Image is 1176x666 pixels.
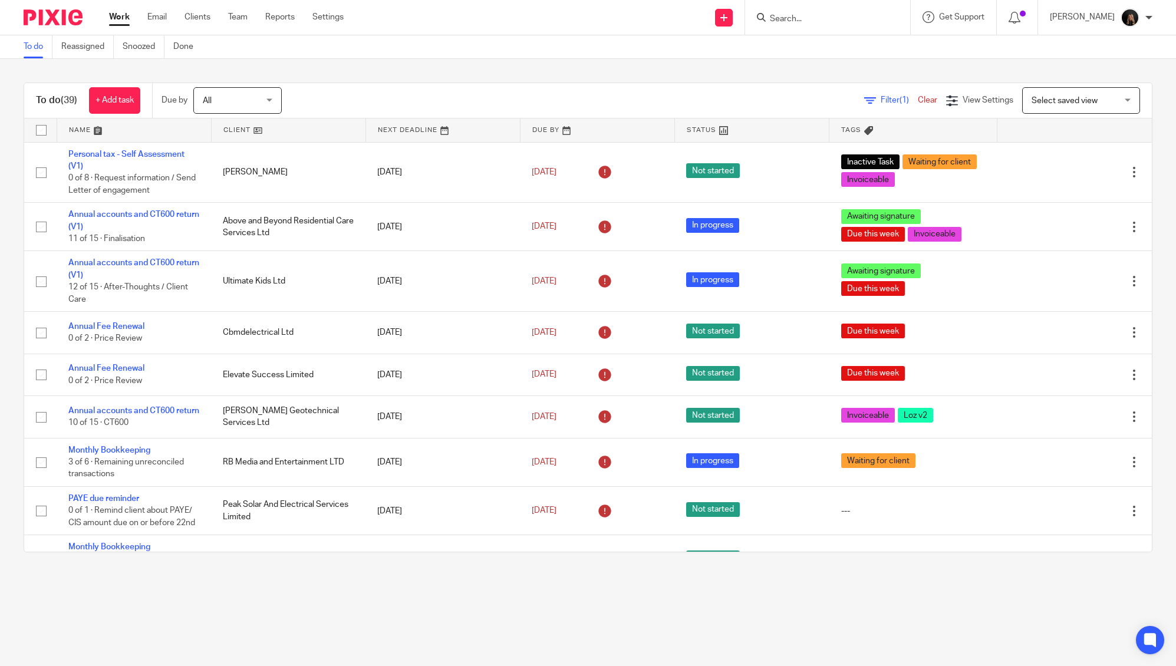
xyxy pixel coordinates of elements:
a: Monthly Bookkeeping [68,543,150,551]
td: [DATE] [365,251,520,312]
a: Clients [185,11,210,23]
span: Due this week [841,324,905,338]
td: [DATE] [365,535,520,583]
span: (39) [61,95,77,105]
span: Not started [686,502,740,517]
span: Not started [686,324,740,338]
span: Awaiting signature [841,263,921,278]
td: [PERSON_NAME] Geotechnical Services Ltd [211,396,365,438]
td: Above and Beyond Residential Care Services Ltd [211,203,365,251]
span: 0 of 2 · Price Review [68,335,142,343]
img: Pixie [24,9,83,25]
a: Monthly Bookkeeping [68,446,150,454]
a: Annual Fee Renewal [68,364,144,372]
p: Due by [162,94,187,106]
span: 0 of 1 · Remind client about PAYE/ CIS amount due on or before 22nd [68,507,195,527]
span: View Settings [963,96,1013,104]
td: [DATE] [365,438,520,486]
img: 455A9867.jpg [1121,8,1139,27]
td: [DATE] [365,487,520,535]
p: [PERSON_NAME] [1050,11,1115,23]
span: Not started [686,366,740,381]
span: Select saved view [1032,97,1098,105]
td: Cbmdelectrical Ltd [211,312,365,354]
td: [DATE] [365,203,520,251]
a: Annual accounts and CT600 return (V1) [68,210,199,230]
a: Work [109,11,130,23]
span: [DATE] [532,168,556,176]
span: Not started [686,550,740,565]
span: 0 of 8 · Request information / Send Letter of engagement [68,174,196,194]
td: [PERSON_NAME] [211,142,365,203]
span: Not started [686,408,740,423]
span: 11 of 15 · Finalisation [68,235,145,243]
span: Invoiceable [841,408,895,423]
span: Invoiceable [908,227,961,242]
span: Not started [686,163,740,178]
td: [DATE] [365,142,520,203]
span: Due this week [841,281,905,296]
td: RB Media and Entertainment LTD [211,438,365,486]
a: Annual accounts and CT600 return (V1) [68,259,199,279]
div: --- [841,505,986,517]
a: Reassigned [61,35,114,58]
span: 12 of 15 · After-Thoughts / Client Care [68,283,188,304]
input: Search [769,14,875,25]
a: To do [24,35,52,58]
span: In progress [686,453,739,468]
span: Due this week [841,227,905,242]
span: (1) [900,96,909,104]
a: Annual Fee Renewal [68,322,144,331]
td: Ultimate Kids Ltd [211,251,365,312]
a: Team [228,11,248,23]
span: In progress [686,272,739,287]
a: Settings [312,11,344,23]
td: Elevate Success Limited [211,354,365,395]
td: [DATE] [365,396,520,438]
td: [DATE] [365,354,520,395]
td: [DATE] [365,312,520,354]
span: 0 of 2 · Price Review [68,377,142,385]
span: [DATE] [532,277,556,285]
span: [DATE] [532,371,556,379]
td: Peak Solar And Electrical Services Limited [211,487,365,535]
span: Inactive Task [841,154,900,169]
a: Snoozed [123,35,164,58]
span: Awaiting signature [841,209,921,224]
span: All [203,97,212,105]
span: Get Support [939,13,984,21]
span: [DATE] [532,328,556,337]
span: Due this week [841,366,905,381]
span: Loz v2 [898,408,933,423]
span: [DATE] [532,458,556,466]
span: [DATE] [532,507,556,515]
span: Filter [881,96,918,104]
a: Annual accounts and CT600 return [68,407,199,415]
span: 10 of 15 · CT600 [68,418,129,427]
a: Clear [918,96,937,104]
span: [DATE] [532,223,556,231]
span: Invoiceable [841,172,895,187]
span: Waiting for client [902,154,977,169]
a: Personal tax - Self Assessment (V1) [68,150,185,170]
span: Waiting for client [841,453,915,468]
span: In progress [686,218,739,233]
span: [DATE] [532,413,556,421]
a: Reports [265,11,295,23]
h1: To do [36,94,77,107]
a: PAYE due reminder [68,494,139,503]
a: + Add task [89,87,140,114]
span: Tags [841,127,861,133]
a: Email [147,11,167,23]
td: Ball Management Ltd [211,535,365,583]
span: 3 of 6 · Remaining unreconciled transactions [68,458,184,479]
a: Done [173,35,202,58]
